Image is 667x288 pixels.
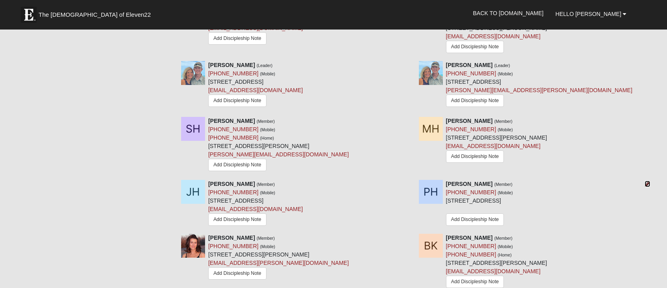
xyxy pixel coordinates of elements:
a: [PHONE_NUMBER] [446,189,496,195]
a: [EMAIL_ADDRESS][DOMAIN_NAME] [446,268,541,274]
small: (Member) [257,182,275,187]
a: Add Discipleship Note [208,32,266,45]
a: [PERSON_NAME][EMAIL_ADDRESS][PERSON_NAME][DOMAIN_NAME] [446,87,633,93]
a: [PHONE_NUMBER] [208,134,259,141]
a: Add Discipleship Note [208,213,266,226]
a: Add Discipleship Note [208,95,266,107]
small: (Mobile) [497,244,513,249]
img: Eleven22 logo [21,7,37,23]
a: [EMAIL_ADDRESS][DOMAIN_NAME] [208,87,303,93]
a: Add Discipleship Note [208,267,266,280]
div: [STREET_ADDRESS][PERSON_NAME] [208,234,349,282]
strong: [PERSON_NAME] [446,235,493,241]
a: [PHONE_NUMBER] [208,70,259,77]
div: [STREET_ADDRESS] [208,61,303,109]
small: (Mobile) [260,244,275,249]
a: [PHONE_NUMBER] [208,189,259,195]
small: (Mobile) [497,71,513,76]
strong: [PERSON_NAME] [446,181,493,187]
a: Add Discipleship Note [446,150,504,163]
small: (Mobile) [497,127,513,132]
a: [EMAIL_ADDRESS][DOMAIN_NAME] [446,33,541,39]
a: [PHONE_NUMBER] [208,126,259,132]
div: [STREET_ADDRESS] [446,61,633,110]
a: The [DEMOGRAPHIC_DATA] of Eleven22 [17,3,176,23]
a: [EMAIL_ADDRESS][DOMAIN_NAME] [208,206,303,212]
a: [PHONE_NUMBER] [208,243,259,249]
a: Back to [DOMAIN_NAME] [467,3,550,23]
small: (Mobile) [260,127,275,132]
small: (Home) [497,252,511,257]
a: Hello [PERSON_NAME] [549,4,632,24]
div: [STREET_ADDRESS] [446,180,513,227]
strong: [PERSON_NAME] [446,118,493,124]
strong: [PERSON_NAME] [208,62,255,68]
a: [PERSON_NAME][EMAIL_ADDRESS][DOMAIN_NAME] [208,151,349,158]
small: (Leader) [257,63,272,68]
a: Add Discipleship Note [208,159,266,171]
small: (Member) [494,119,513,124]
span: The [DEMOGRAPHIC_DATA] of Eleven22 [39,11,151,19]
div: [STREET_ADDRESS] [208,180,303,228]
small: (Mobile) [497,190,513,195]
small: (Mobile) [260,71,275,76]
strong: [PERSON_NAME] [208,118,255,124]
strong: [PERSON_NAME] [208,235,255,241]
small: (Member) [494,236,513,241]
strong: [PERSON_NAME] [446,62,493,68]
a: [PHONE_NUMBER] [446,243,496,249]
small: (Member) [257,119,275,124]
small: (Member) [494,182,513,187]
a: [EMAIL_ADDRESS][DOMAIN_NAME] [446,143,541,149]
a: Add Discipleship Note [446,95,504,107]
a: Add Discipleship Note [446,41,504,53]
small: (Member) [257,236,275,241]
a: [EMAIL_ADDRESS][PERSON_NAME][DOMAIN_NAME] [208,260,349,266]
div: [STREET_ADDRESS][PERSON_NAME] [446,117,547,165]
a: [EMAIL_ADDRESS][DOMAIN_NAME] [208,25,303,31]
small: (Mobile) [260,190,275,195]
span: Hello [PERSON_NAME] [555,11,621,17]
a: [PHONE_NUMBER] [446,70,496,77]
a: [PHONE_NUMBER] [446,126,496,132]
small: (Home) [260,136,274,140]
a: Add Discipleship Note [446,213,504,226]
div: [STREET_ADDRESS][PERSON_NAME] [208,117,349,174]
a: [PHONE_NUMBER] [446,251,496,258]
strong: [PERSON_NAME] [208,181,255,187]
small: (Leader) [494,63,510,68]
